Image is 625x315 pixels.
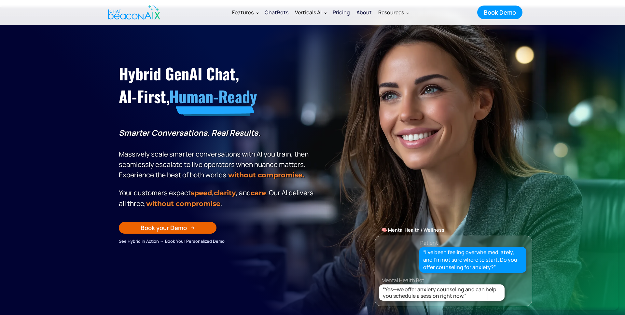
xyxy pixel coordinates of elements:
img: Dropdown [407,11,409,14]
a: Book Demo [477,6,522,19]
a: About [353,4,375,21]
div: 🧠 Mental Health / Wellness [375,226,532,235]
div: “Yes—we offer anxiety counseling and can help you schedule a session right now.” [383,286,503,299]
img: Dropdown [324,11,327,14]
div: ChatBots [265,8,288,17]
div: Verticals AI [295,8,322,17]
div: See Hybrid in Action → Book Your Personalized Demo [119,238,316,245]
div: Features [229,5,261,20]
strong: without compromise. [228,171,304,179]
div: Pricing [333,8,350,17]
span: clarity [214,189,236,197]
div: Resources [378,8,404,17]
p: Massively scale smarter conversations with AI you train, then seamlessly escalate to live operato... [119,128,316,180]
div: Features [232,8,254,17]
span: Human-Ready [169,85,257,108]
img: Dropdown [256,11,259,14]
span: care [251,189,266,197]
div: “I’ve been feeling overwhelmed lately, and I’m not sure where to start. Do you offer counseling f... [423,249,523,271]
div: Book your Demo [141,224,187,232]
strong: speed [191,189,212,197]
a: Book your Demo [119,222,216,234]
div: About [356,8,372,17]
div: Verticals AI [292,5,329,20]
p: Your customers expect , , and . Our Al delivers all three, . [119,187,316,209]
strong: Smarter Conversations. Real Results. [119,127,260,138]
div: Book Demo [484,8,516,17]
a: home [103,1,164,24]
iframe: ChatBeacon Live Chat Client [488,42,618,310]
h1: Hybrid GenAI Chat, AI-First, [119,62,316,108]
a: Pricing [329,4,353,21]
img: Arrow [191,226,195,230]
span: without compromise [146,199,220,208]
div: Patient [420,238,438,247]
a: ChatBots [261,4,292,21]
div: Resources [375,5,412,20]
div: Mental Health Bot [382,276,538,285]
